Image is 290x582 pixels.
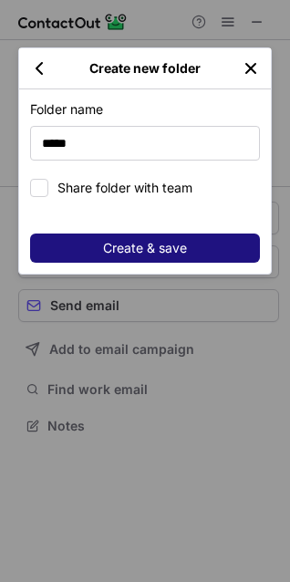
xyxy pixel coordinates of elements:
button: Create & save [30,234,260,263]
img: ... [36,62,43,75]
span: Create & save [103,241,187,255]
div: Create new folder [48,61,242,76]
img: ... [242,59,260,78]
span: Share folder with team [57,179,260,197]
button: right-button [30,59,48,78]
label: Folder name [30,100,260,119]
button: left-button [242,59,260,78]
